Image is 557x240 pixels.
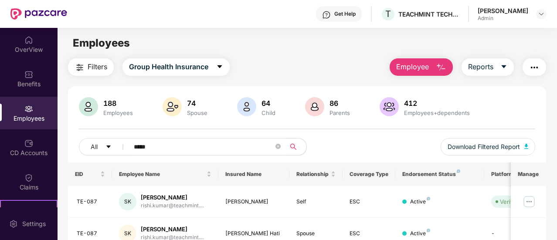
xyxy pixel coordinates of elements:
[441,138,536,155] button: Download Filtered Report
[468,61,493,72] span: Reports
[91,142,98,152] span: All
[448,142,520,152] span: Download Filtered Report
[522,195,536,209] img: manageButton
[225,230,282,238] div: [PERSON_NAME] Hati
[322,10,331,19] img: svg+xml;base64,PHN2ZyBpZD0iSGVscC0zMngzMiIgeG1sbnM9Imh0dHA6Ly93d3cudzMub3JnLzIwMDAvc3ZnIiB3aWR0aD...
[73,37,130,49] span: Employees
[328,109,352,116] div: Parents
[102,99,135,108] div: 188
[9,220,18,228] img: svg+xml;base64,PHN2ZyBpZD0iU2V0dGluZy0yMHgyMCIgeG1sbnM9Imh0dHA6Ly93d3cudzMub3JnLzIwMDAvc3ZnIiB3aW...
[163,97,182,116] img: svg+xml;base64,PHN2ZyB4bWxucz0iaHR0cDovL3d3dy53My5vcmcvMjAwMC9zdmciIHhtbG5zOnhsaW5rPSJodHRwOi8vd3...
[225,198,282,206] div: [PERSON_NAME]
[398,10,459,18] div: TEACHMINT TECHNOLOGIES PRIVATE LIMITED
[500,197,521,206] div: Verified
[478,7,528,15] div: [PERSON_NAME]
[334,10,356,17] div: Get Help
[511,162,546,186] th: Manage
[20,220,48,228] div: Settings
[260,99,277,108] div: 64
[296,198,336,206] div: Self
[88,61,107,72] span: Filters
[436,62,446,73] img: svg+xml;base64,PHN2ZyB4bWxucz0iaHR0cDovL3d3dy53My5vcmcvMjAwMC9zdmciIHhtbG5zOnhsaW5rPSJodHRwOi8vd3...
[275,143,281,151] span: close-circle
[102,109,135,116] div: Employees
[141,202,204,210] div: rishi.kumar@teachmint....
[24,70,33,79] img: svg+xml;base64,PHN2ZyBpZD0iQmVuZWZpdHMiIHhtbG5zPSJodHRwOi8vd3d3LnczLm9yZy8yMDAwL3N2ZyIgd2lkdGg9Ij...
[119,171,205,178] span: Employee Name
[260,109,277,116] div: Child
[328,99,352,108] div: 86
[122,58,230,76] button: Group Health Insurancecaret-down
[75,62,85,73] img: svg+xml;base64,PHN2ZyB4bWxucz0iaHR0cDovL3d3dy53My5vcmcvMjAwMC9zdmciIHdpZHRoPSIyNCIgaGVpZ2h0PSIyNC...
[457,169,460,173] img: svg+xml;base64,PHN2ZyB4bWxucz0iaHR0cDovL3d3dy53My5vcmcvMjAwMC9zdmciIHdpZHRoPSI4IiBoZWlnaHQ9IjgiIH...
[77,198,105,206] div: TE-087
[350,198,389,206] div: ESC
[68,162,112,186] th: EID
[524,144,529,149] img: svg+xml;base64,PHN2ZyB4bWxucz0iaHR0cDovL3d3dy53My5vcmcvMjAwMC9zdmciIHhtbG5zOnhsaW5rPSJodHRwOi8vd3...
[24,139,33,148] img: svg+xml;base64,PHN2ZyBpZD0iQ0RfQWNjb3VudHMiIGRhdGEtbmFtZT0iQ0QgQWNjb3VudHMiIHhtbG5zPSJodHRwOi8vd3...
[538,10,545,17] img: svg+xml;base64,PHN2ZyBpZD0iRHJvcGRvd24tMzJ4MzIiIHhtbG5zPSJodHRwOi8vd3d3LnczLm9yZy8yMDAwL3N2ZyIgd2...
[24,36,33,44] img: svg+xml;base64,PHN2ZyBpZD0iSG9tZSIgeG1sbnM9Imh0dHA6Ly93d3cudzMub3JnLzIwMDAvc3ZnIiB3aWR0aD0iMjAiIG...
[410,198,430,206] div: Active
[10,8,67,20] img: New Pazcare Logo
[79,138,132,155] button: Allcaret-down
[129,61,208,72] span: Group Health Insurance
[141,225,204,233] div: [PERSON_NAME]
[24,105,33,113] img: svg+xml;base64,PHN2ZyBpZD0iRW1wbG95ZWVzIiB4bWxucz0iaHR0cDovL3d3dy53My5vcmcvMjAwMC9zdmciIHdpZHRoPS...
[491,171,539,178] div: Platform Status
[119,193,136,210] div: SK
[237,97,256,116] img: svg+xml;base64,PHN2ZyB4bWxucz0iaHR0cDovL3d3dy53My5vcmcvMjAwMC9zdmciIHhtbG5zOnhsaW5rPSJodHRwOi8vd3...
[141,193,204,202] div: [PERSON_NAME]
[478,15,528,22] div: Admin
[343,162,396,186] th: Coverage Type
[285,138,307,155] button: search
[275,144,281,149] span: close-circle
[305,97,324,116] img: svg+xml;base64,PHN2ZyB4bWxucz0iaHR0cDovL3d3dy53My5vcmcvMjAwMC9zdmciIHhtbG5zOnhsaW5rPSJodHRwOi8vd3...
[390,58,453,76] button: Employee
[79,97,98,116] img: svg+xml;base64,PHN2ZyB4bWxucz0iaHR0cDovL3d3dy53My5vcmcvMjAwMC9zdmciIHhtbG5zOnhsaW5rPSJodHRwOi8vd3...
[529,62,540,73] img: svg+xml;base64,PHN2ZyB4bWxucz0iaHR0cDovL3d3dy53My5vcmcvMjAwMC9zdmciIHdpZHRoPSIyNCIgaGVpZ2h0PSIyNC...
[285,143,302,150] span: search
[410,230,430,238] div: Active
[296,230,336,238] div: Spouse
[296,171,329,178] span: Relationship
[218,162,289,186] th: Insured Name
[68,58,114,76] button: Filters
[350,230,389,238] div: ESC
[402,99,472,108] div: 412
[112,162,218,186] th: Employee Name
[385,9,391,19] span: T
[24,173,33,182] img: svg+xml;base64,PHN2ZyBpZD0iQ2xhaW0iIHhtbG5zPSJodHRwOi8vd3d3LnczLm9yZy8yMDAwL3N2ZyIgd2lkdGg9IjIwIi...
[380,97,399,116] img: svg+xml;base64,PHN2ZyB4bWxucz0iaHR0cDovL3d3dy53My5vcmcvMjAwMC9zdmciIHhtbG5zOnhsaW5rPSJodHRwOi8vd3...
[289,162,343,186] th: Relationship
[185,109,209,116] div: Spouse
[402,171,477,178] div: Endorsement Status
[396,61,429,72] span: Employee
[185,99,209,108] div: 74
[402,109,472,116] div: Employees+dependents
[427,197,430,200] img: svg+xml;base64,PHN2ZyB4bWxucz0iaHR0cDovL3d3dy53My5vcmcvMjAwMC9zdmciIHdpZHRoPSI4IiBoZWlnaHQ9IjgiIH...
[427,229,430,232] img: svg+xml;base64,PHN2ZyB4bWxucz0iaHR0cDovL3d3dy53My5vcmcvMjAwMC9zdmciIHdpZHRoPSI4IiBoZWlnaHQ9IjgiIH...
[105,144,112,151] span: caret-down
[500,63,507,71] span: caret-down
[462,58,514,76] button: Reportscaret-down
[75,171,99,178] span: EID
[216,63,223,71] span: caret-down
[77,230,105,238] div: TE-087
